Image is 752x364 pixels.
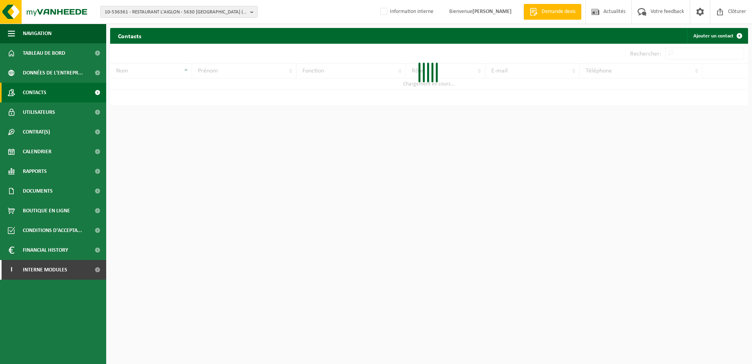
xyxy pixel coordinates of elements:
[23,43,65,63] span: Tableau de bord
[23,102,55,122] span: Utilisateurs
[23,162,47,181] span: Rapports
[105,6,247,18] span: 10-536361 - RESTAURANT L'AIGLON - 5630 [GEOGRAPHIC_DATA] (SIL) 7
[23,260,67,280] span: Interne modules
[23,181,53,201] span: Documents
[23,221,82,240] span: Conditions d'accepta...
[23,240,68,260] span: Financial History
[523,4,581,20] a: Demande devis
[110,28,149,43] h2: Contacts
[23,24,52,43] span: Navigation
[23,142,52,162] span: Calendrier
[23,122,50,142] span: Contrat(s)
[687,28,747,44] a: Ajouter un contact
[100,6,258,18] button: 10-536361 - RESTAURANT L'AIGLON - 5630 [GEOGRAPHIC_DATA] (SIL) 7
[23,201,70,221] span: Boutique en ligne
[8,260,15,280] span: I
[23,83,46,102] span: Contacts
[379,6,433,18] label: Information interne
[23,63,83,83] span: Données de l'entrepr...
[540,8,577,16] span: Demande devis
[472,9,512,15] strong: [PERSON_NAME]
